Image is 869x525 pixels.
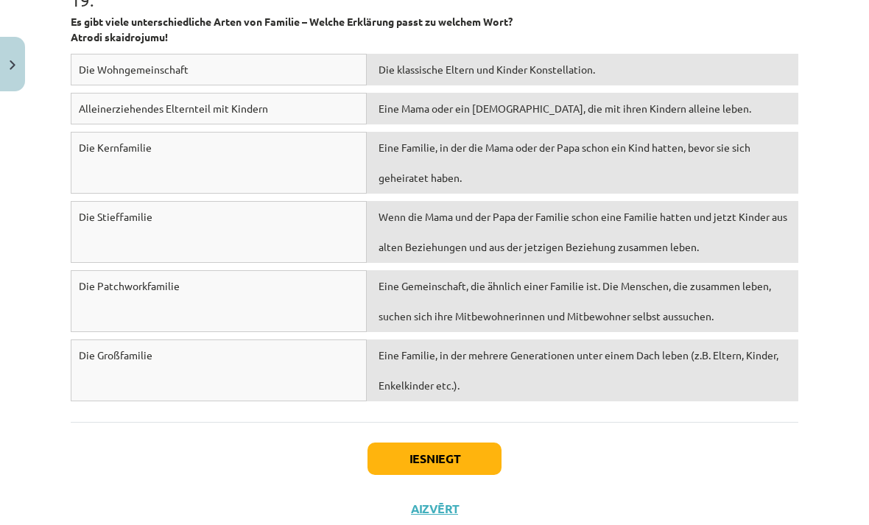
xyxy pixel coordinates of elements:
[367,443,502,475] button: Iesniegt
[379,348,778,392] span: Eine Familie, in der mehrere Generationen unter einem Dach leben (z.B. Eltern, Kinder, Enkelkinde...
[379,63,595,76] span: Die klassische Eltern und Kinder Konstellation.
[79,348,152,362] span: Die Großfamilie
[79,102,268,115] span: Alleinerziehendes Elternteil mit Kindern
[79,63,189,76] span: Die Wohngemeinschaft
[10,60,15,70] img: icon-close-lesson-0947bae3869378f0d4975bcd49f059093ad1ed9edebbc8119c70593378902aed.svg
[79,210,152,223] span: Die Stieffamilie
[379,210,787,253] span: Wenn die Mama und der Papa der Familie schon eine Familie hatten und jetzt Kinder aus alten Bezie...
[79,141,152,154] span: Die Kernfamilie
[79,279,180,292] span: Die Patchworkfamilie
[407,501,462,516] button: Aizvērt
[379,279,771,323] span: Eine Gemeinschaft, die ähnlich einer Familie ist. Die Menschen, die zusammen leben, suchen sich i...
[379,141,750,184] span: Eine Familie, in der die Mama oder der Papa schon ein Kind hatten, bevor sie sich geheiratet haben.
[71,15,513,43] strong: Es gibt viele unterschiedliche Arten von Familie – Welche Erklärung passt zu welchem Wort? Atrodi...
[379,102,751,115] span: Eine Mama oder ein [DEMOGRAPHIC_DATA], die mit ihren Kindern alleine leben.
